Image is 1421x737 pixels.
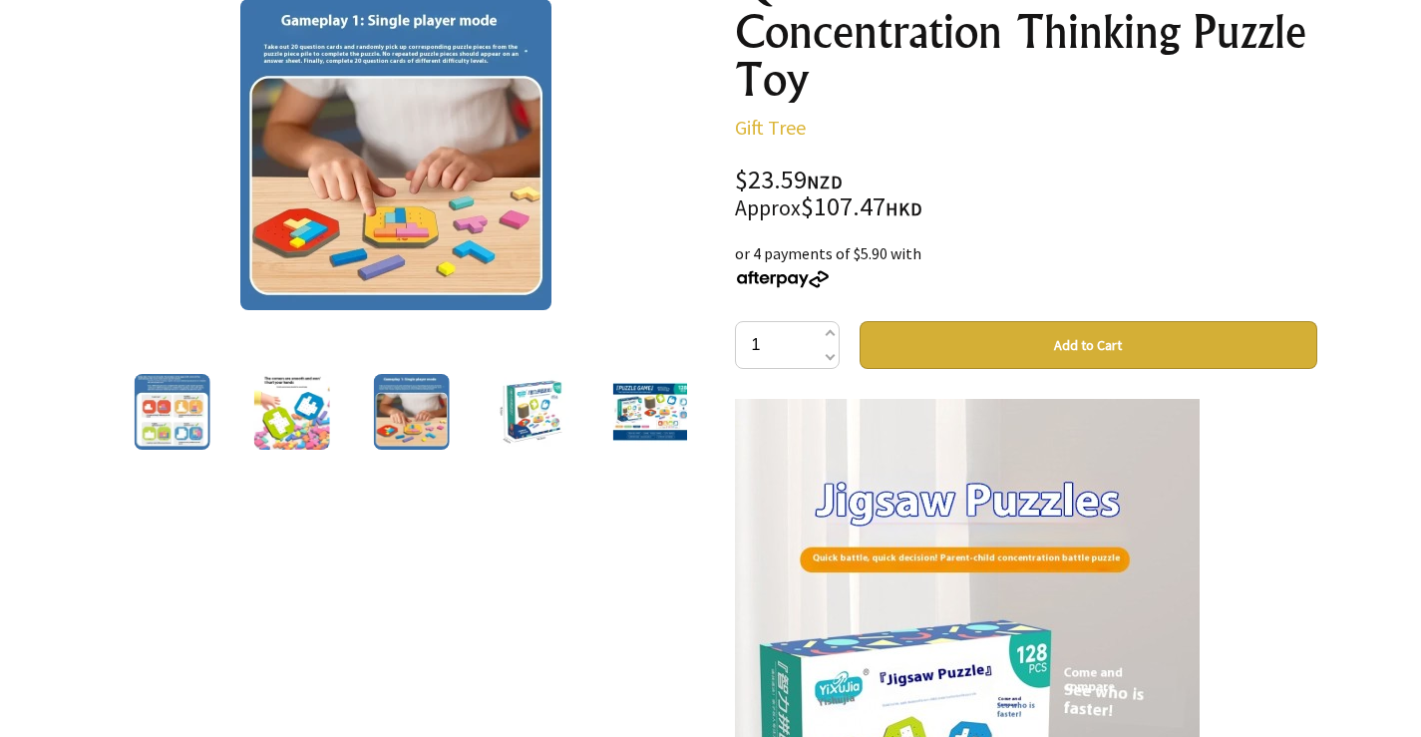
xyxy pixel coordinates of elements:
[860,321,1317,369] button: Add to Cart
[493,374,568,450] img: Quick Resolution Parent-child Concentration Thinking Puzzle Toy
[253,374,329,450] img: Quick Resolution Parent-child Concentration Thinking Puzzle Toy
[373,374,449,450] img: Quick Resolution Parent-child Concentration Thinking Puzzle Toy
[807,171,843,193] span: NZD
[134,374,209,450] img: Quick Resolution Parent-child Concentration Thinking Puzzle Toy
[735,115,806,140] a: Gift Tree
[612,374,688,450] img: Quick Resolution Parent-child Concentration Thinking Puzzle Toy
[886,197,922,220] span: HKD
[735,270,831,288] img: Afterpay
[735,168,1317,221] div: $23.59 $107.47
[735,194,801,221] small: Approx
[735,241,1317,289] div: or 4 payments of $5.90 with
